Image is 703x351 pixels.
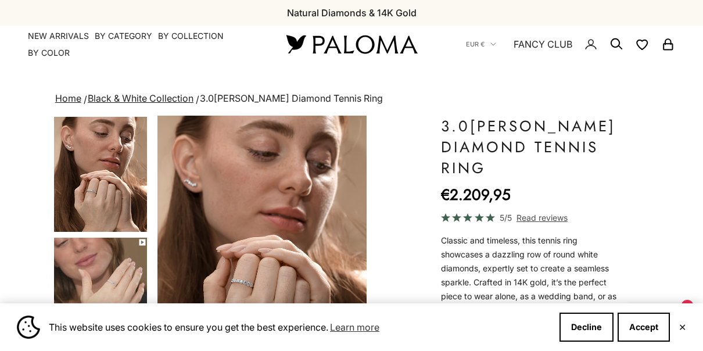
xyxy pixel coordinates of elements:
img: Cookie banner [17,316,40,339]
nav: Primary navigation [28,30,259,59]
button: Go to item 4 [53,116,148,233]
a: Learn more [328,318,381,336]
summary: By Collection [158,30,224,42]
sale-price: €2.209,95 [441,183,511,206]
h1: 3.0[PERSON_NAME] Diamond Tennis Ring [441,116,621,178]
a: FANCY CLUB [514,37,572,52]
span: EUR € [466,39,485,49]
span: 5/5 [500,211,512,224]
button: Accept [618,313,670,342]
nav: Secondary navigation [466,26,675,63]
button: EUR € [466,39,496,49]
a: 5/5 Read reviews [441,211,621,224]
button: Close [679,324,686,331]
p: Natural Diamonds & 14K Gold [287,5,417,20]
a: NEW ARRIVALS [28,30,89,42]
a: Black & White Collection [88,92,193,104]
img: #YellowGold #WhiteGold #RoseGold [54,117,147,232]
span: Read reviews [517,211,568,224]
p: Classic and timeless, this tennis ring showcases a dazzling row of round white diamonds, expertly... [441,234,621,317]
summary: By Color [28,47,70,59]
span: This website uses cookies to ensure you get the best experience. [49,318,550,336]
button: Decline [559,313,614,342]
summary: By Category [95,30,152,42]
span: 3.0[PERSON_NAME] Diamond Tennis Ring [200,92,383,104]
a: Home [55,92,81,104]
nav: breadcrumbs [53,91,651,107]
